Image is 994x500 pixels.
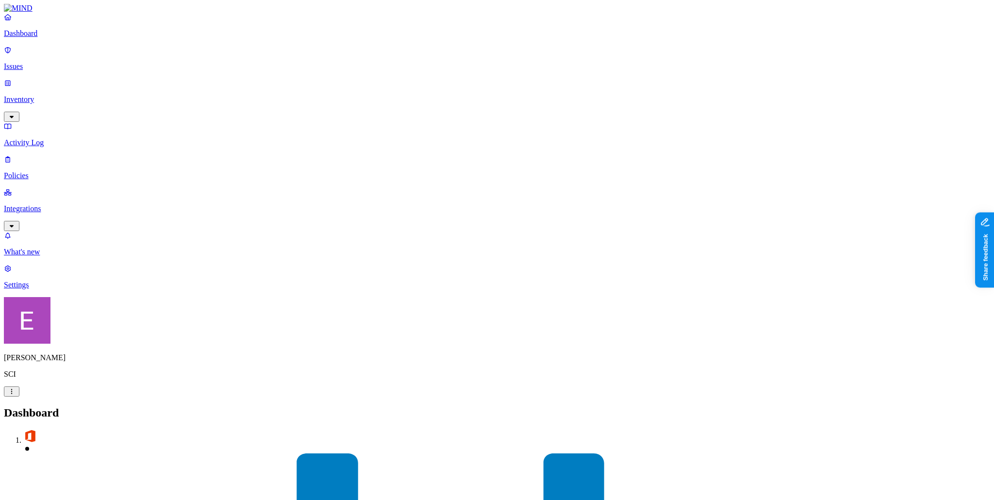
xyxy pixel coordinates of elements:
[4,281,990,289] p: Settings
[4,171,990,180] p: Policies
[4,4,33,13] img: MIND
[4,62,990,71] p: Issues
[4,188,990,230] a: Integrations
[4,406,990,419] h2: Dashboard
[4,353,990,362] p: [PERSON_NAME]
[4,29,990,38] p: Dashboard
[4,46,990,71] a: Issues
[4,370,990,379] p: SCI
[4,4,990,13] a: MIND
[4,122,990,147] a: Activity Log
[4,248,990,256] p: What's new
[4,264,990,289] a: Settings
[4,138,990,147] p: Activity Log
[4,204,990,213] p: Integrations
[4,95,990,104] p: Inventory
[23,429,37,443] img: svg%3e
[4,231,990,256] a: What's new
[4,155,990,180] a: Policies
[4,13,990,38] a: Dashboard
[4,79,990,120] a: Inventory
[4,297,50,344] img: Eran Barak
